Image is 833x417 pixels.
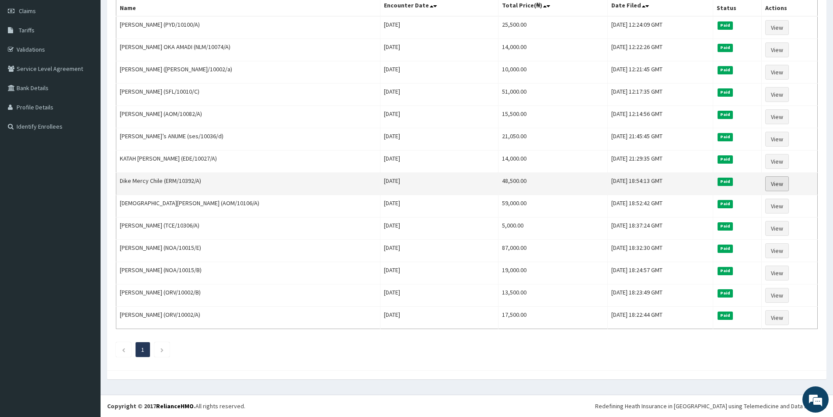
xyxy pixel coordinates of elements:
[116,16,380,39] td: [PERSON_NAME] (PYD/10100/A)
[143,4,164,25] div: Minimize live chat window
[380,217,498,240] td: [DATE]
[607,262,713,284] td: [DATE] 18:24:57 GMT
[380,173,498,195] td: [DATE]
[380,240,498,262] td: [DATE]
[498,284,607,307] td: 13,500.00
[116,128,380,151] td: [PERSON_NAME]’s ANUME (ses/10036/d)
[607,173,713,195] td: [DATE] 18:54:13 GMT
[116,61,380,84] td: [PERSON_NAME] ([PERSON_NAME]/10002/a)
[116,284,380,307] td: [PERSON_NAME] (ORV/10002/B)
[116,39,380,61] td: [PERSON_NAME] OKA AMADI (NLM/10074/A)
[607,307,713,329] td: [DATE] 18:22:44 GMT
[595,402,826,410] div: Redefining Heath Insurance in [GEOGRAPHIC_DATA] using Telemedicine and Data Science!
[765,243,789,258] a: View
[122,346,125,354] a: Previous page
[380,195,498,217] td: [DATE]
[498,61,607,84] td: 10,000.00
[498,16,607,39] td: 25,500.00
[765,266,789,280] a: View
[498,39,607,61] td: 14,000.00
[607,195,713,217] td: [DATE] 18:52:42 GMT
[498,262,607,284] td: 19,000.00
[765,87,789,102] a: View
[718,267,733,275] span: Paid
[607,217,713,240] td: [DATE] 18:37:24 GMT
[718,312,733,319] span: Paid
[380,307,498,329] td: [DATE]
[141,346,144,354] a: Page 1 is your current page
[380,16,498,39] td: [DATE]
[607,16,713,39] td: [DATE] 12:24:09 GMT
[718,200,733,208] span: Paid
[16,44,35,66] img: d_794563401_company_1708531726252_794563401
[607,106,713,128] td: [DATE] 12:14:56 GMT
[380,106,498,128] td: [DATE]
[45,49,147,60] div: Chat with us now
[116,151,380,173] td: KATAH [PERSON_NAME] (EDE/10027/A)
[765,176,789,191] a: View
[498,195,607,217] td: 59,000.00
[498,217,607,240] td: 5,000.00
[380,151,498,173] td: [DATE]
[718,111,733,119] span: Paid
[607,240,713,262] td: [DATE] 18:32:30 GMT
[718,222,733,230] span: Paid
[498,84,607,106] td: 51,000.00
[498,106,607,128] td: 15,500.00
[718,289,733,297] span: Paid
[156,402,194,410] a: RelianceHMO
[160,346,164,354] a: Next page
[4,239,167,270] textarea: Type your message and hit 'Enter'
[718,88,733,96] span: Paid
[101,395,833,417] footer: All rights reserved.
[116,307,380,329] td: [PERSON_NAME] (ORV/10002/A)
[607,84,713,106] td: [DATE] 12:17:35 GMT
[765,221,789,236] a: View
[498,128,607,151] td: 21,050.00
[607,128,713,151] td: [DATE] 21:45:45 GMT
[607,151,713,173] td: [DATE] 21:29:35 GMT
[607,284,713,307] td: [DATE] 18:23:49 GMT
[765,132,789,147] a: View
[380,84,498,106] td: [DATE]
[765,199,789,214] a: View
[380,128,498,151] td: [DATE]
[116,106,380,128] td: [PERSON_NAME] (AOM/10082/A)
[116,173,380,195] td: Dike Mercy Chile (ERM/10392/A)
[51,110,121,199] span: We're online!
[718,21,733,29] span: Paid
[718,245,733,252] span: Paid
[765,65,789,80] a: View
[498,307,607,329] td: 17,500.00
[19,26,35,34] span: Tariffs
[718,155,733,163] span: Paid
[107,402,195,410] strong: Copyright © 2017 .
[765,109,789,124] a: View
[116,217,380,240] td: [PERSON_NAME] (TCE/10306/A)
[116,84,380,106] td: [PERSON_NAME] (SFL/10010/C)
[765,20,789,35] a: View
[116,262,380,284] td: [PERSON_NAME] (NOA/10015/B)
[718,66,733,74] span: Paid
[498,173,607,195] td: 48,500.00
[765,310,789,325] a: View
[607,39,713,61] td: [DATE] 12:22:26 GMT
[19,7,36,15] span: Claims
[718,44,733,52] span: Paid
[116,240,380,262] td: [PERSON_NAME] (NOA/10015/E)
[498,151,607,173] td: 14,000.00
[380,61,498,84] td: [DATE]
[380,39,498,61] td: [DATE]
[116,195,380,217] td: [DEMOGRAPHIC_DATA][PERSON_NAME] (AOM/10106/A)
[718,178,733,186] span: Paid
[498,240,607,262] td: 87,000.00
[765,288,789,303] a: View
[380,262,498,284] td: [DATE]
[765,154,789,169] a: View
[718,133,733,141] span: Paid
[607,61,713,84] td: [DATE] 12:21:45 GMT
[380,284,498,307] td: [DATE]
[765,42,789,57] a: View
